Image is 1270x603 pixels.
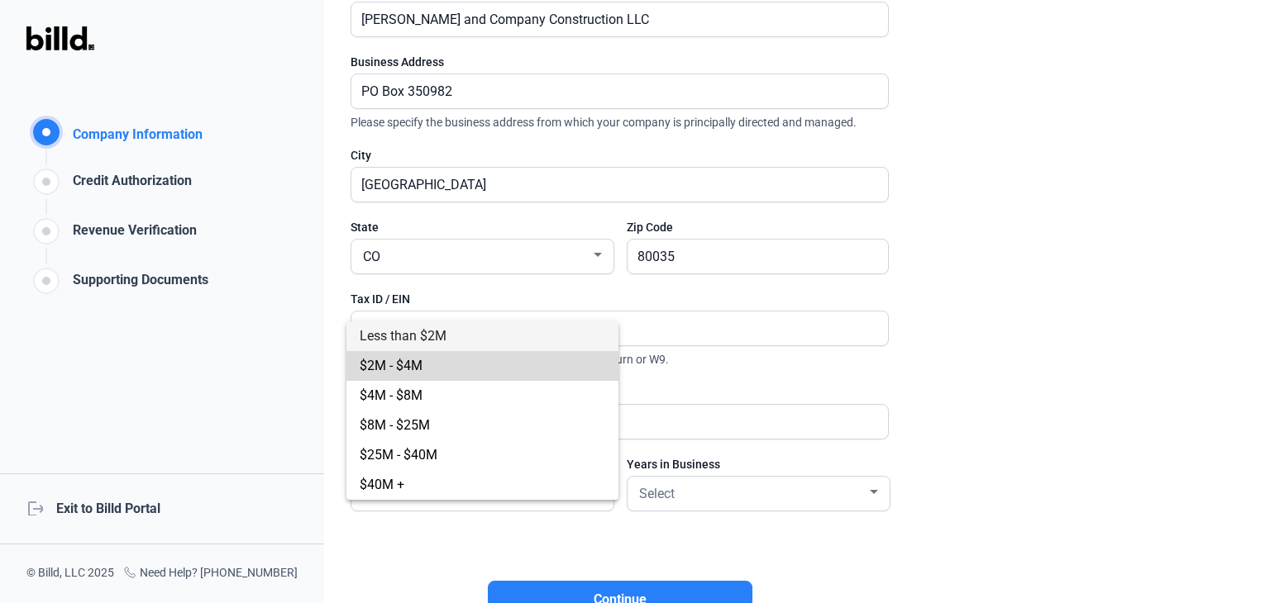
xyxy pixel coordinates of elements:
[360,358,423,373] span: $2M - $4M
[360,387,423,403] span: $4M - $8M
[360,447,437,463] span: $25M - $40M
[360,328,446,344] span: Less than $2M
[360,477,404,492] span: $40M +
[360,417,430,433] span: $8M - $25M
